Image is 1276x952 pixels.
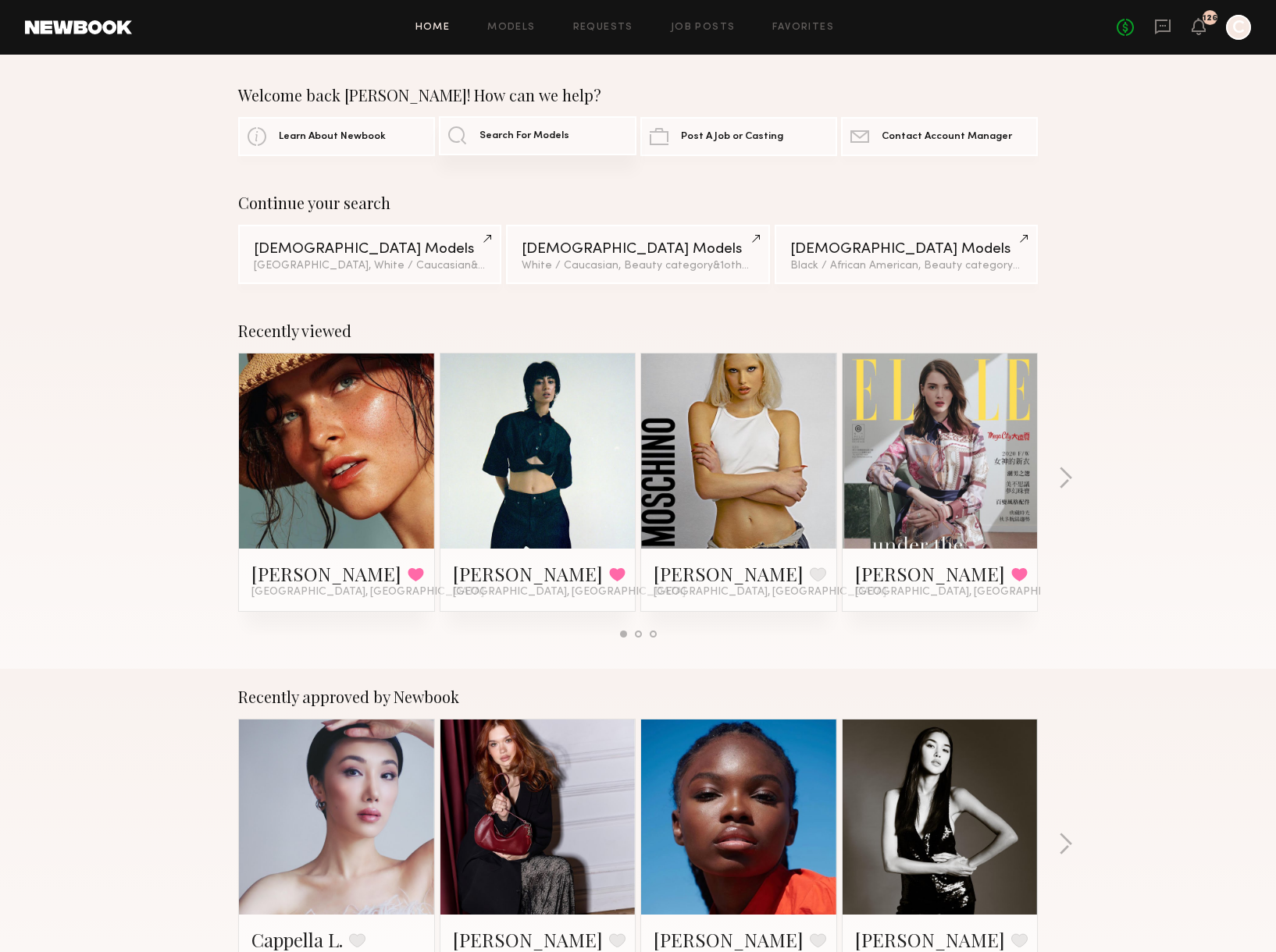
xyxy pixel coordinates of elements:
[279,132,386,142] span: Learn About Newbook
[855,927,1005,952] a: [PERSON_NAME]
[772,23,834,33] a: Favorites
[453,586,686,599] span: [GEOGRAPHIC_DATA], [GEOGRAPHIC_DATA]
[882,132,1012,142] span: Contact Account Manager
[522,242,754,257] div: [DEMOGRAPHIC_DATA] Models
[573,23,633,33] a: Requests
[790,242,1022,257] div: [DEMOGRAPHIC_DATA] Models
[415,23,451,33] a: Home
[506,225,769,284] a: [DEMOGRAPHIC_DATA] ModelsWhite / Caucasian, Beauty category&1other filter
[238,225,501,284] a: [DEMOGRAPHIC_DATA] Models[GEOGRAPHIC_DATA], White / Caucasian&2other filters
[855,561,1005,586] a: [PERSON_NAME]
[238,86,1038,105] div: Welcome back [PERSON_NAME]! How can we help?
[654,586,886,599] span: [GEOGRAPHIC_DATA], [GEOGRAPHIC_DATA]
[713,261,780,271] span: & 1 other filter
[487,23,535,33] a: Models
[251,927,343,952] a: Cappella L.
[251,561,401,586] a: [PERSON_NAME]
[238,321,1038,340] div: Recently viewed
[238,117,435,156] a: Learn About Newbook
[479,131,569,141] span: Search For Models
[775,225,1038,284] a: [DEMOGRAPHIC_DATA] ModelsBlack / African American, Beauty category&1other filter
[654,927,804,952] a: [PERSON_NAME]
[654,561,804,586] a: [PERSON_NAME]
[671,23,736,33] a: Job Posts
[841,117,1038,156] a: Contact Account Manager
[453,927,603,952] a: [PERSON_NAME]
[471,261,546,271] span: & 2 other filter s
[254,261,486,272] div: [GEOGRAPHIC_DATA], White / Caucasian
[1226,15,1251,40] a: C
[254,242,486,257] div: [DEMOGRAPHIC_DATA] Models
[640,117,837,156] a: Post A Job or Casting
[522,261,754,272] div: White / Caucasian, Beauty category
[681,132,783,142] span: Post A Job or Casting
[251,586,484,599] span: [GEOGRAPHIC_DATA], [GEOGRAPHIC_DATA]
[1203,14,1217,23] div: 126
[790,261,1022,272] div: Black / African American, Beauty category
[238,194,1038,212] div: Continue your search
[855,586,1088,599] span: [GEOGRAPHIC_DATA], [GEOGRAPHIC_DATA]
[439,116,636,155] a: Search For Models
[238,687,1038,706] div: Recently approved by Newbook
[453,561,603,586] a: [PERSON_NAME]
